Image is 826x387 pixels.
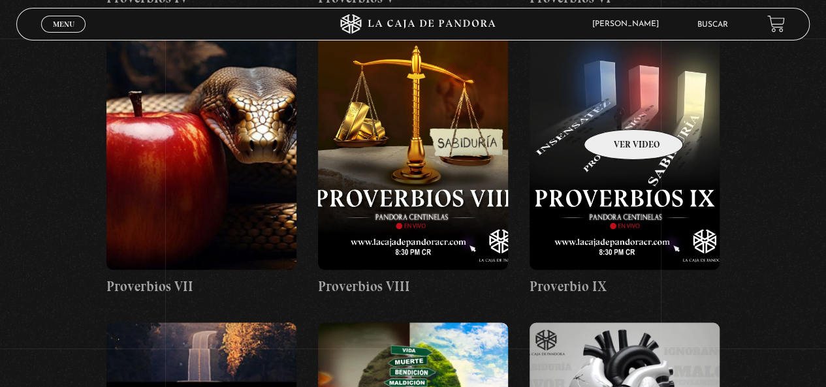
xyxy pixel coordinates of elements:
[318,276,508,297] h4: Proverbios VIII
[106,35,296,297] a: Proverbios VII
[53,20,74,28] span: Menu
[48,31,79,40] span: Cerrar
[697,21,728,29] a: Buscar
[530,276,720,297] h4: Proverbio IX
[318,35,508,297] a: Proverbios VIII
[767,15,785,33] a: View your shopping cart
[586,20,672,28] span: [PERSON_NAME]
[106,276,296,297] h4: Proverbios VII
[530,35,720,297] a: Proverbio IX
